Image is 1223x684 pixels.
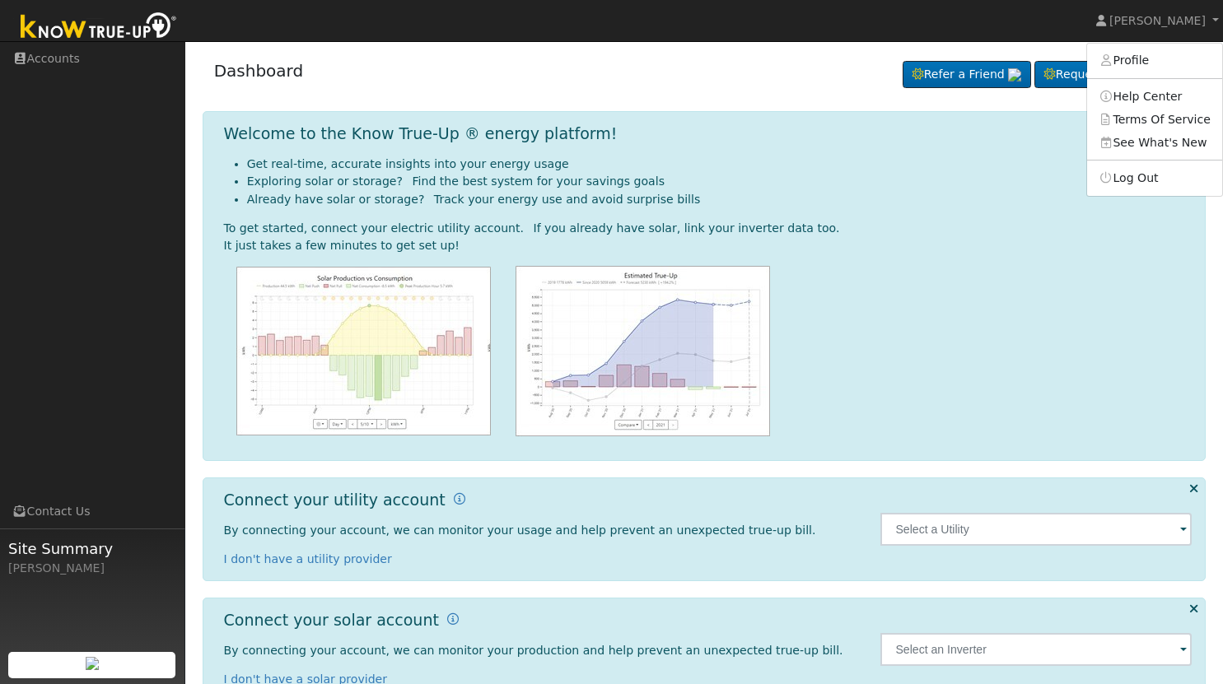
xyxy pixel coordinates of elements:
div: To get started, connect your electric utility account. If you already have solar, link your inver... [224,220,1193,237]
h1: Connect your solar account [224,611,439,630]
a: Refer a Friend [903,61,1031,89]
h1: Welcome to the Know True-Up ® energy platform! [224,124,618,143]
span: [PERSON_NAME] [1109,14,1206,27]
a: Profile [1087,49,1222,72]
a: Request a Cleaning [1034,61,1194,89]
li: Get real-time, accurate insights into your energy usage [247,156,1193,173]
div: It just takes a few minutes to get set up! [224,237,1193,254]
img: retrieve [86,657,99,670]
li: Already have solar or storage? Track your energy use and avoid surprise bills [247,191,1193,208]
input: Select a Utility [880,513,1192,546]
img: retrieve [1008,68,1021,81]
h1: Connect your utility account [224,491,446,510]
span: Site Summary [8,537,176,560]
a: I don't have a utility provider [224,552,392,565]
a: Log Out [1087,166,1222,189]
a: Dashboard [214,61,304,81]
span: By connecting your account, we can monitor your production and help prevent an unexpected true-up... [224,644,843,657]
a: Help Center [1087,85,1222,108]
input: Select an Inverter [880,633,1192,666]
span: By connecting your account, we can monitor your usage and help prevent an unexpected true-up bill. [224,523,816,537]
img: Know True-Up [12,9,185,46]
li: Exploring solar or storage? Find the best system for your savings goals [247,173,1193,190]
div: [PERSON_NAME] [8,560,176,577]
a: See What's New [1087,131,1222,154]
a: Terms Of Service [1087,108,1222,131]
